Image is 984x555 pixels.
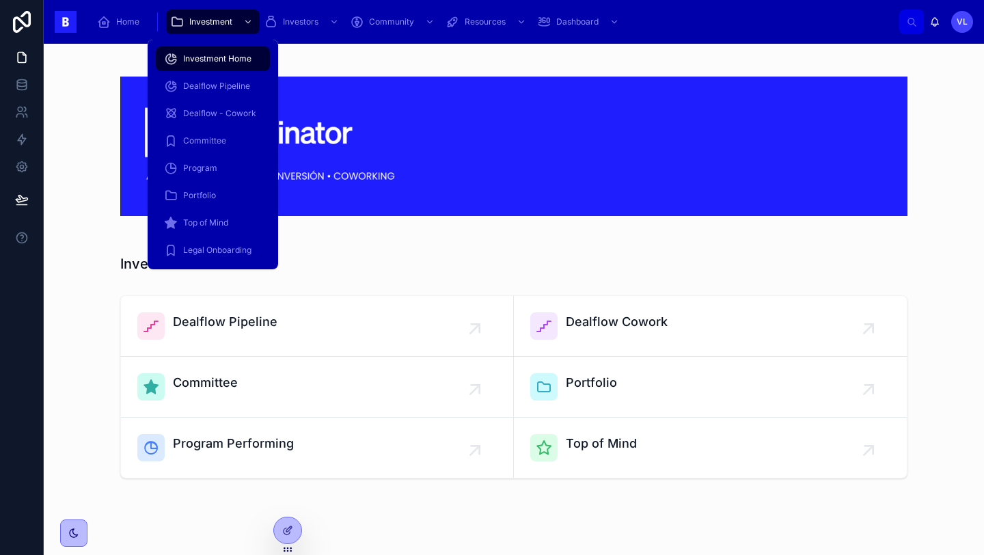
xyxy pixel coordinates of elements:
[183,135,226,146] span: Committee
[156,101,270,126] a: Dealflow - Cowork
[183,217,228,228] span: Top of Mind
[556,16,599,27] span: Dashboard
[441,10,533,34] a: Resources
[183,81,250,92] span: Dealflow Pipeline
[87,7,899,37] div: scrollable content
[957,16,968,27] span: VL
[156,211,270,235] a: Top of Mind
[183,245,251,256] span: Legal Onboarding
[156,128,270,153] a: Committee
[566,373,617,392] span: Portfolio
[369,16,414,27] span: Community
[120,254,194,273] h1: Investment
[121,418,514,478] a: Program Performing
[173,312,277,331] span: Dealflow Pipeline
[166,10,260,34] a: Investment
[566,312,668,331] span: Dealflow Cowork
[156,238,270,262] a: Legal Onboarding
[260,10,346,34] a: Investors
[156,183,270,208] a: Portfolio
[533,10,626,34] a: Dashboard
[120,77,907,216] img: 18590-Captura-de-Pantalla-2024-03-07-a-las-17.49.44.png
[514,357,907,418] a: Portfolio
[156,156,270,180] a: Program
[156,74,270,98] a: Dealflow Pipeline
[173,434,294,453] span: Program Performing
[183,108,256,119] span: Dealflow - Cowork
[514,296,907,357] a: Dealflow Cowork
[55,11,77,33] img: App logo
[189,16,232,27] span: Investment
[183,53,251,64] span: Investment Home
[121,357,514,418] a: Committee
[514,418,907,478] a: Top of Mind
[156,46,270,71] a: Investment Home
[566,434,637,453] span: Top of Mind
[173,373,238,392] span: Committee
[121,296,514,357] a: Dealflow Pipeline
[183,190,216,201] span: Portfolio
[465,16,506,27] span: Resources
[183,163,217,174] span: Program
[93,10,149,34] a: Home
[346,10,441,34] a: Community
[116,16,139,27] span: Home
[283,16,318,27] span: Investors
